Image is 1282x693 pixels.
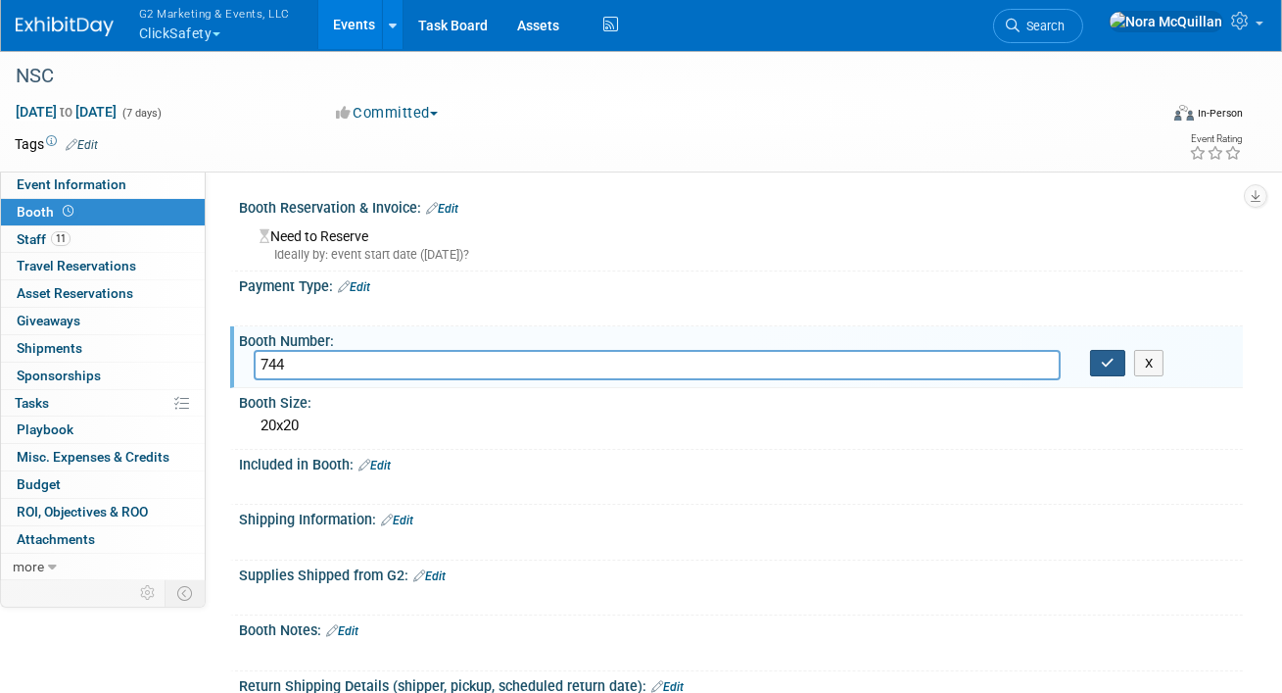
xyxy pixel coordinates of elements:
[1,554,205,580] a: more
[338,280,370,294] a: Edit
[57,104,75,120] span: to
[326,624,358,638] a: Edit
[17,531,95,547] span: Attachments
[1,308,205,334] a: Giveaways
[1,335,205,362] a: Shipments
[329,103,446,124] button: Committed
[1,390,205,417] a: Tasks
[993,9,1083,43] a: Search
[1,417,205,443] a: Playbook
[17,231,71,247] span: Staff
[166,580,206,606] td: Toggle Event Tabs
[1189,134,1242,144] div: Event Rating
[17,285,133,301] span: Asset Reservations
[15,395,49,411] span: Tasks
[51,231,71,246] span: 11
[17,313,80,328] span: Giveaways
[17,176,126,192] span: Event Information
[59,204,77,219] span: Booth not reserved yet
[254,411,1228,441] div: 20x20
[239,388,1243,413] div: Booth Size:
[239,272,1243,297] div: Payment Type:
[17,340,82,356] span: Shipments
[1,526,205,553] a: Attachments
[139,3,290,24] span: G2 Marketing & Events, LLC
[17,368,101,383] span: Sponsorships
[1,471,205,498] a: Budget
[1134,350,1164,377] button: X
[358,459,391,472] a: Edit
[239,326,1243,351] div: Booth Number:
[1174,105,1194,121] img: Format-Inperson.png
[1,499,205,525] a: ROI, Objectives & ROO
[1,226,205,253] a: Staff11
[17,258,136,273] span: Travel Reservations
[1197,106,1243,121] div: In-Person
[1,280,205,307] a: Asset Reservations
[1,363,205,389] a: Sponsorships
[260,246,1228,264] div: Ideally by: event start date ([DATE])?
[426,202,458,216] a: Edit
[15,134,98,154] td: Tags
[120,107,162,120] span: (7 days)
[16,17,114,36] img: ExhibitDay
[1020,19,1065,33] span: Search
[239,616,1243,641] div: Booth Notes:
[254,222,1228,264] div: Need to Reserve
[1063,102,1243,131] div: Event Format
[413,569,446,583] a: Edit
[13,559,44,574] span: more
[1,253,205,279] a: Travel Reservations
[1109,11,1223,32] img: Nora McQuillan
[1,172,205,198] a: Event Information
[17,476,61,492] span: Budget
[17,504,148,520] span: ROI, Objectives & ROO
[239,505,1243,530] div: Shipping Information:
[17,449,169,465] span: Misc. Expenses & Credits
[17,421,73,437] span: Playbook
[9,59,1138,94] div: NSC
[239,450,1243,475] div: Included in Booth:
[66,138,98,152] a: Edit
[381,514,413,527] a: Edit
[1,199,205,225] a: Booth
[17,204,77,220] span: Booth
[239,193,1243,219] div: Booth Reservation & Invoice:
[131,580,166,606] td: Personalize Event Tab Strip
[239,561,1243,586] div: Supplies Shipped from G2:
[15,103,118,121] span: [DATE] [DATE]
[1,444,205,470] a: Misc. Expenses & Credits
